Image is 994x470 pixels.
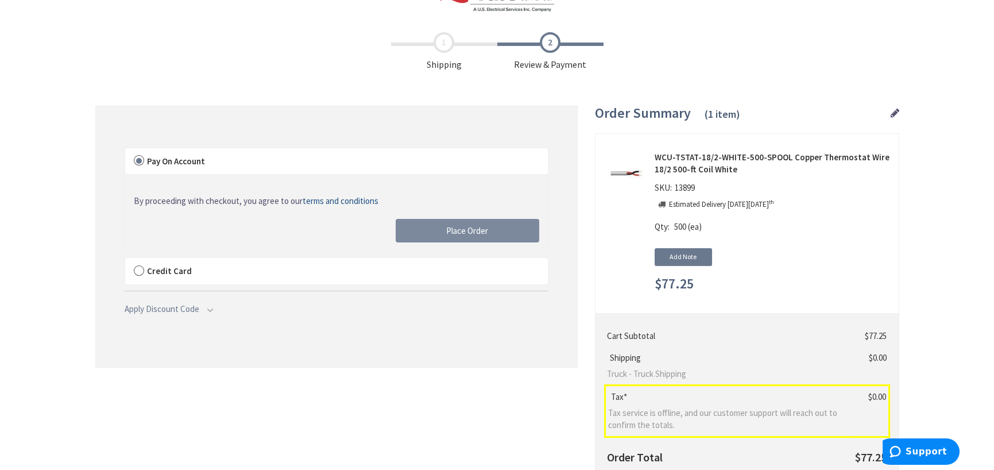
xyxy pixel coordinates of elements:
span: $77.25 [855,450,887,464]
span: Place Order [446,225,488,236]
span: Shipping [391,32,497,71]
span: Apply Discount Code [125,303,199,314]
span: 500 [674,221,686,232]
div: SKU: [655,182,698,198]
span: Order Summary [595,104,691,122]
span: (ea) [688,221,702,232]
span: $77.25 [865,330,887,341]
span: Shipping [607,352,644,363]
strong: Order Total [607,450,663,464]
span: 13899 [672,182,698,193]
span: Review & Payment [497,32,604,71]
span: Tax service is offline, and our customer support will reach out to confirm the totals. [608,407,846,432]
span: (1 item) [705,107,740,121]
strong: WCU-TSTAT-18/2-WHITE-500-SPOOL Copper Thermostat Wire 18/2 500-ft Coil White [655,151,890,176]
a: By proceeding with checkout, you agree to ourterms and conditions [134,195,378,207]
span: $0.00 [868,391,886,402]
iframe: Opens a widget where you can find more information [883,438,960,467]
span: terms and conditions [303,195,378,206]
sup: th [769,198,774,206]
span: $0.00 [869,352,887,363]
img: WCU-TSTAT-18/2-WHITE-500-SPOOL Copper Thermostat Wire 18/2 500-ft Coil White [609,156,644,191]
span: Truck - Truck Shipping [607,368,846,380]
p: Estimated Delivery [DATE][DATE] [669,199,774,210]
span: Qty [655,221,668,232]
span: Pay On Account [147,156,205,167]
th: Cart Subtotal [605,325,850,346]
button: Place Order [396,219,539,243]
span: By proceeding with checkout, you agree to our [134,195,378,206]
span: Credit Card [147,265,192,276]
span: $77.25 [655,276,694,291]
